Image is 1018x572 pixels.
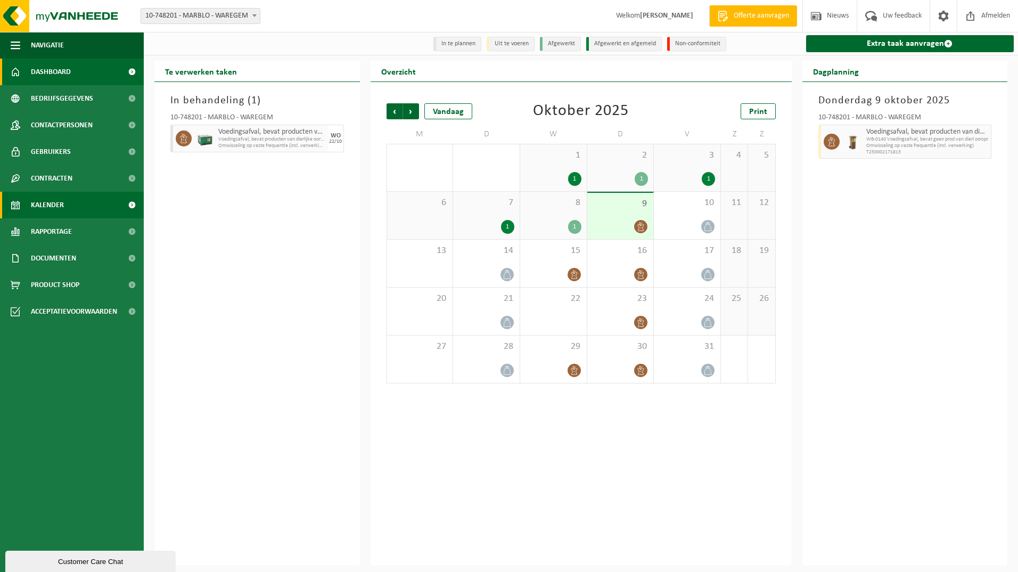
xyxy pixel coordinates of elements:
[866,143,989,149] span: Omwisseling op vaste frequentie (incl. verwerking)
[533,103,629,119] div: Oktober 2025
[866,149,989,156] span: T250002171813
[387,125,454,144] td: M
[424,103,472,119] div: Vandaag
[31,245,76,272] span: Documenten
[170,114,344,125] div: 10-748201 - MARBLO - WAREGEM
[818,93,992,109] h3: Donderdag 9 oktober 2025
[433,37,481,51] li: In te plannen
[748,125,775,144] td: Z
[218,136,325,143] span: Voedingsafval, bevat producten van dierlijke oorsprong, geme
[458,245,514,257] span: 14
[726,150,742,161] span: 4
[392,341,448,353] span: 27
[593,198,648,210] span: 9
[392,245,448,257] span: 13
[749,108,767,116] span: Print
[458,293,514,305] span: 21
[568,172,581,186] div: 1
[31,112,93,138] span: Contactpersonen
[726,197,742,209] span: 11
[141,8,260,24] span: 10-748201 - MARBLO - WAREGEM
[659,245,715,257] span: 17
[31,165,72,192] span: Contracten
[392,197,448,209] span: 6
[702,172,715,186] div: 1
[731,11,792,21] span: Offerte aanvragen
[753,150,769,161] span: 5
[526,245,581,257] span: 15
[387,103,403,119] span: Vorige
[31,272,79,298] span: Product Shop
[31,85,93,112] span: Bedrijfsgegevens
[593,293,648,305] span: 23
[31,218,72,245] span: Rapportage
[218,128,325,136] span: Voedingsafval, bevat producten van dierlijke oorsprong, gemengde verpakking (exclusief glas), cat...
[866,128,989,136] span: Voedingsafval, bevat producten van dierlijke oorsprong, onverpakt, categorie 3
[587,125,654,144] td: D
[371,61,426,81] h2: Overzicht
[392,293,448,305] span: 20
[802,61,869,81] h2: Dagplanning
[806,35,1014,52] a: Extra taak aanvragen
[526,150,581,161] span: 1
[218,143,325,149] span: Omwisseling op vaste frequentie (incl. verwerking)
[501,220,514,234] div: 1
[31,192,64,218] span: Kalender
[331,133,341,139] div: WO
[568,220,581,234] div: 1
[659,150,715,161] span: 3
[526,341,581,353] span: 29
[845,134,861,150] img: WB-0140-HPE-BN-01
[31,32,64,59] span: Navigatie
[667,37,726,51] li: Non-conformiteit
[640,12,693,20] strong: [PERSON_NAME]
[753,293,769,305] span: 26
[251,95,257,106] span: 1
[741,103,776,119] a: Print
[659,293,715,305] span: 24
[197,130,213,146] img: PB-LB-0680-HPE-GN-01
[487,37,535,51] li: Uit te voeren
[709,5,797,27] a: Offerte aanvragen
[458,197,514,209] span: 7
[593,245,648,257] span: 16
[753,245,769,257] span: 19
[141,9,260,23] span: 10-748201 - MARBLO - WAREGEM
[5,549,178,572] iframe: chat widget
[586,37,662,51] li: Afgewerkt en afgemeld
[721,125,748,144] td: Z
[726,245,742,257] span: 18
[659,341,715,353] span: 31
[329,139,342,144] div: 22/10
[654,125,721,144] td: V
[593,341,648,353] span: 30
[31,59,71,85] span: Dashboard
[453,125,520,144] td: D
[31,298,117,325] span: Acceptatievoorwaarden
[154,61,248,81] h2: Te verwerken taken
[635,172,648,186] div: 1
[866,136,989,143] span: WB-0140 Voedingsafval, bevat geen prod van dierl oorspr
[540,37,581,51] li: Afgewerkt
[818,114,992,125] div: 10-748201 - MARBLO - WAREGEM
[526,197,581,209] span: 8
[593,150,648,161] span: 2
[526,293,581,305] span: 22
[170,93,344,109] h3: In behandeling ( )
[403,103,419,119] span: Volgende
[726,293,742,305] span: 25
[31,138,71,165] span: Gebruikers
[753,197,769,209] span: 12
[520,125,587,144] td: W
[458,341,514,353] span: 28
[659,197,715,209] span: 10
